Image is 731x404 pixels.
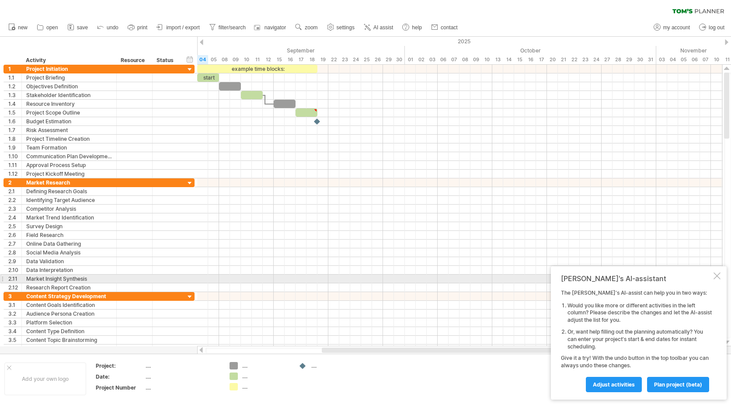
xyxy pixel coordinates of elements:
[26,283,112,292] div: Research Report Creation
[95,22,121,33] a: undo
[46,24,58,31] span: open
[429,22,460,33] a: contact
[26,213,112,222] div: Market Trend Identification
[558,55,569,64] div: Tuesday, 21 October 2025
[26,161,112,169] div: Approval Process Setup
[8,178,21,187] div: 2
[697,22,727,33] a: log out
[197,73,219,82] div: start
[26,345,112,353] div: Keyword Research
[26,222,112,230] div: Survey Design
[711,55,722,64] div: Monday, 10 November 2025
[667,55,678,64] div: Tuesday, 4 November 2025
[8,266,21,274] div: 2.10
[449,55,459,64] div: Tuesday, 7 October 2025
[8,257,21,265] div: 2.9
[242,383,290,390] div: ....
[678,55,689,64] div: Wednesday, 5 November 2025
[166,24,200,31] span: import / export
[26,65,112,73] div: Project Initiation
[26,310,112,318] div: Audience Persona Creation
[645,55,656,64] div: Friday, 31 October 2025
[253,22,289,33] a: navigator
[306,55,317,64] div: Thursday, 18 September 2025
[567,302,712,324] li: Would you like more or different activities in the left column? Please describe the changes and l...
[8,327,21,335] div: 3.4
[26,318,112,327] div: Platform Selection
[613,55,623,64] div: Tuesday, 28 October 2025
[709,24,724,31] span: log out
[241,55,252,64] div: Wednesday, 10 September 2025
[514,55,525,64] div: Wednesday, 15 October 2025
[96,362,144,369] div: Project:
[121,56,147,65] div: Resource
[8,91,21,99] div: 1.3
[337,24,355,31] span: settings
[317,55,328,64] div: Friday, 19 September 2025
[569,55,580,64] div: Wednesday, 22 October 2025
[26,240,112,248] div: Online Data Gathering
[146,362,219,369] div: ....
[6,22,30,33] a: new
[525,55,536,64] div: Thursday, 16 October 2025
[137,24,147,31] span: print
[107,24,118,31] span: undo
[26,292,112,300] div: Content Strategy Development
[26,275,112,283] div: Market Insight Synthesis
[219,24,246,31] span: filter/search
[561,289,712,392] div: The [PERSON_NAME]'s AI-assist can help you in two ways: Give it a try! With the undo button in th...
[26,301,112,309] div: Content Goals Identification
[339,55,350,64] div: Tuesday, 23 September 2025
[656,55,667,64] div: Monday, 3 November 2025
[328,55,339,64] div: Monday, 22 September 2025
[26,143,112,152] div: Team Formation
[8,231,21,239] div: 2.6
[219,55,230,64] div: Monday, 8 September 2025
[8,82,21,91] div: 1.2
[8,161,21,169] div: 1.11
[8,100,21,108] div: 1.4
[157,56,176,65] div: Status
[26,196,112,204] div: Identifying Target Audience
[285,55,296,64] div: Tuesday, 16 September 2025
[689,55,700,64] div: Thursday, 6 November 2025
[602,55,613,64] div: Monday, 27 October 2025
[591,55,602,64] div: Friday, 24 October 2025
[26,266,112,274] div: Data Interpretation
[438,55,449,64] div: Monday, 6 October 2025
[416,55,427,64] div: Thursday, 2 October 2025
[8,292,21,300] div: 3
[8,213,21,222] div: 2.4
[8,240,21,248] div: 2.7
[35,22,61,33] a: open
[8,73,21,82] div: 1.1
[207,22,248,33] a: filter/search
[8,345,21,353] div: 3.6
[96,384,144,391] div: Project Number
[8,143,21,152] div: 1.9
[8,117,21,125] div: 1.6
[8,310,21,318] div: 3.2
[373,24,393,31] span: AI assist
[8,65,21,73] div: 1
[197,65,317,73] div: example time blocks:
[8,187,21,195] div: 2.1
[26,82,112,91] div: Objectives Definition
[586,377,642,392] a: Adjust activities
[26,152,112,160] div: Communication Plan Development
[567,328,712,350] li: Or, want help filling out the planning automatically? You can enter your project's start & end da...
[394,55,405,64] div: Tuesday, 30 September 2025
[96,373,144,380] div: Date:
[146,384,219,391] div: ....
[26,187,112,195] div: Defining Research Goals
[26,91,112,99] div: Stakeholder Identification
[26,56,111,65] div: Activity
[427,55,438,64] div: Friday, 3 October 2025
[405,55,416,64] div: Wednesday, 1 October 2025
[8,301,21,309] div: 3.1
[26,248,112,257] div: Social Media Analysis
[65,22,91,33] a: save
[208,55,219,64] div: Friday, 5 September 2025
[4,362,86,395] div: Add your own logo
[651,22,693,33] a: my account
